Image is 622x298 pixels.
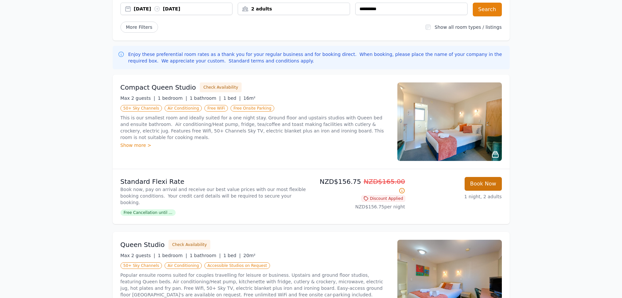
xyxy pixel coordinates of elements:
[410,193,502,200] p: 1 night, 2 adults
[120,209,176,216] span: Free Cancellation until ...
[120,105,162,112] span: 50+ Sky Channels
[465,177,502,191] button: Book Now
[158,253,187,258] span: 1 bedroom |
[204,262,270,269] span: Accessible Studios on Request
[314,177,405,195] p: NZD$156.75
[120,186,309,206] p: Book now, pay on arrival and receive our best value prices with our most flexible booking conditi...
[168,240,210,250] button: Check Availability
[204,105,228,112] span: Free WiFi
[158,96,187,101] span: 1 bedroom |
[120,142,390,149] div: Show more >
[134,6,232,12] div: [DATE] [DATE]
[223,96,241,101] span: 1 bed |
[364,178,405,185] span: NZD$165.00
[120,262,162,269] span: 50+ Sky Channels
[238,6,350,12] div: 2 adults
[120,272,390,298] p: Popular ensuite rooms suited for couples travelling for leisure or business. Upstairs and ground ...
[120,83,196,92] h3: Compact Queen Studio
[120,253,155,258] span: Max 2 guests |
[243,253,255,258] span: 20m²
[120,240,165,249] h3: Queen Studio
[435,25,502,30] label: Show all room types / listings
[473,3,502,16] button: Search
[165,262,202,269] span: Air Conditioning
[243,96,255,101] span: 16m²
[120,114,390,141] p: This is our smallest room and ideally suited for a one night stay. Ground floor and upstairs stud...
[190,253,221,258] span: 1 bathroom |
[200,82,242,92] button: Check Availability
[165,105,202,112] span: Air Conditioning
[120,177,309,186] p: Standard Flexi Rate
[314,203,405,210] p: NZD$156.75 per night
[190,96,221,101] span: 1 bathroom |
[120,96,155,101] span: Max 2 guests |
[361,195,405,202] span: Discount Applied
[120,22,158,33] span: More Filters
[223,253,241,258] span: 1 bed |
[231,105,274,112] span: Free Onsite Parking
[128,51,504,64] p: Enjoy these preferential room rates as a thank you for your regular business and for booking dire...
